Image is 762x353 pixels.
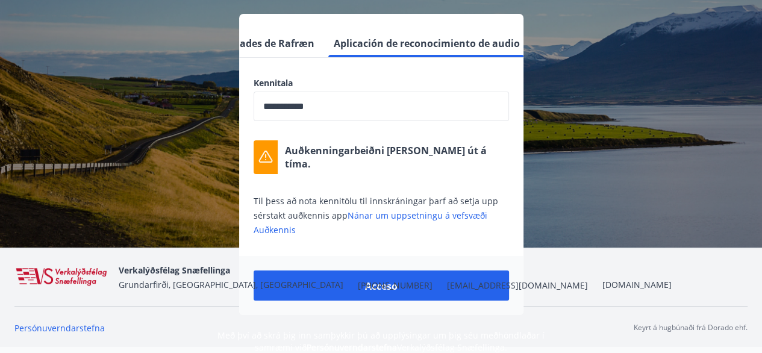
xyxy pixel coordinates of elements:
[119,264,230,276] font: Verkalýðsfélag Snæfellinga
[334,37,520,50] font: Aplicación de reconocimiento de audio
[254,210,487,236] a: Nánar um uppsetningu á vefsvæði Auðkennis
[254,77,293,89] font: Kennitala
[119,279,343,290] font: Grundarfirði, [GEOGRAPHIC_DATA], [GEOGRAPHIC_DATA]
[634,322,748,333] font: Keyrt á hugbúnaði frá Dorado ehf.
[358,280,433,291] font: [PHONE_NUMBER]
[307,342,397,353] a: Persónuverndarstefna
[14,322,105,334] a: Persónuverndarstefna
[285,144,487,170] font: Auðkenningarbeiðni [PERSON_NAME] út á tíma.
[14,267,109,287] img: WvRpJk2u6KDFA1HvFrCJUzbr97ECa5dHUCvez65j.png
[602,279,672,290] a: [DOMAIN_NAME]
[447,280,588,291] font: [EMAIL_ADDRESS][DOMAIN_NAME]
[254,195,498,221] font: Til þess að nota kennitölu til innskráningar þarf að setja upp sérstakt auðkennis app
[397,342,507,353] font: Verkalýðsfélag Snæfellinga.
[205,37,314,50] font: Habilidades de Rafræn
